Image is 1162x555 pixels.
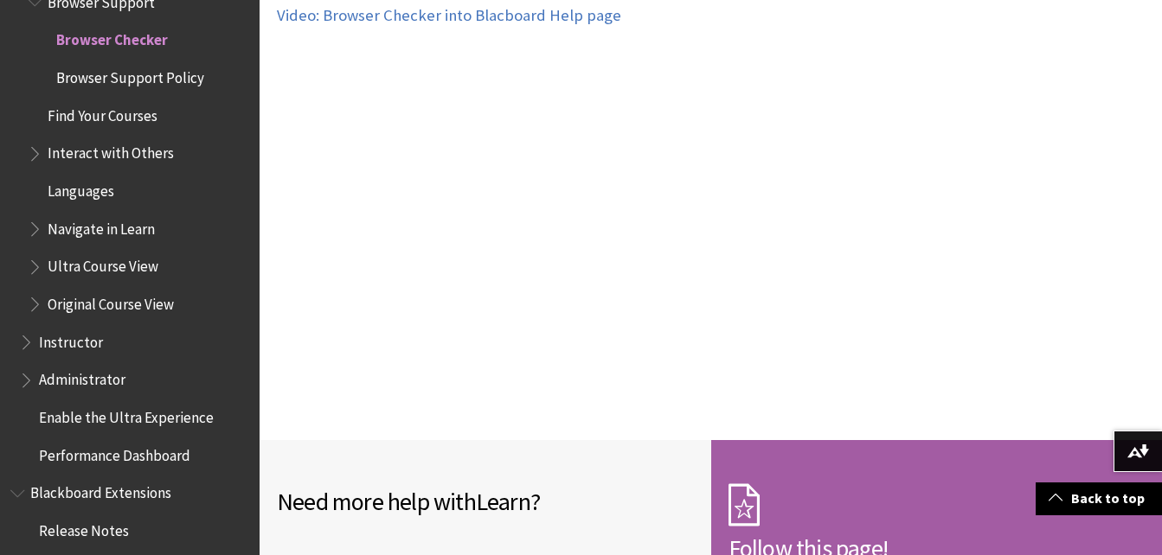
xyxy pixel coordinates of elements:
[48,176,114,200] span: Languages
[30,479,171,502] span: Blackboard Extensions
[39,403,214,426] span: Enable the Ultra Experience
[48,214,155,238] span: Navigate in Learn
[48,290,174,313] span: Original Course View
[48,139,174,163] span: Interact with Others
[476,486,530,517] span: Learn
[56,26,168,49] span: Browser Checker
[39,441,190,464] span: Performance Dashboard
[48,252,158,276] span: Ultra Course View
[729,483,760,526] img: Subscription Icon
[39,328,103,351] span: Instructor
[56,63,204,86] span: Browser Support Policy
[48,101,157,124] span: Find Your Courses
[277,5,621,26] a: Video: Browser Checker into Blacboard Help page
[1036,482,1162,514] a: Back to top
[277,483,697,520] h2: Need more help with ?
[39,516,129,539] span: Release Notes
[39,366,125,389] span: Administrator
